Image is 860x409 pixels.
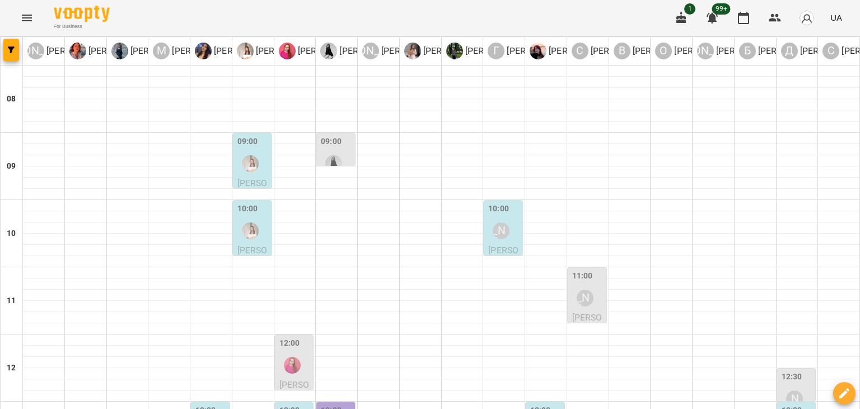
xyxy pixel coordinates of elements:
[655,43,742,59] div: Ольга Горевич
[254,44,324,58] p: [PERSON_NAME]
[111,43,198,59] a: В [PERSON_NAME]
[672,44,742,58] p: [PERSON_NAME]
[446,43,533,59] div: Ангеліна Кривак
[421,44,491,58] p: [PERSON_NAME]
[614,43,630,59] div: В
[237,136,258,148] label: 09:00
[379,44,449,58] p: [PERSON_NAME]
[321,136,342,148] label: 09:00
[782,371,802,383] label: 12:30
[614,43,700,59] div: Вікторія Гордєєва
[237,43,324,59] a: К [PERSON_NAME]
[153,43,170,59] div: М
[714,44,784,58] p: [PERSON_NAME]
[488,43,504,59] div: Г
[320,43,407,59] div: Юлія Безушко
[530,43,616,59] a: А [PERSON_NAME]
[27,43,114,59] a: [PERSON_NAME] [PERSON_NAME]
[572,43,658,59] a: С [PERSON_NAME]
[822,43,839,59] div: С
[572,312,602,349] span: [PERSON_NAME]
[739,43,826,59] a: Б [PERSON_NAME]
[446,43,463,59] img: А
[237,43,324,59] div: Катерина Гаврищук
[577,290,593,306] div: Софія Кубляк
[404,43,491,59] a: М [PERSON_NAME]
[7,295,16,307] h6: 11
[572,270,593,282] label: 11:00
[237,178,268,215] span: [PERSON_NAME]
[830,12,842,24] span: UA
[54,6,110,22] img: Voopty Logo
[195,43,282,59] div: Світлана Ткачук
[7,362,16,374] h6: 12
[279,337,300,350] label: 12:00
[237,203,258,215] label: 10:00
[362,43,449,59] div: Наталія Гожа
[111,43,198,59] div: Вікторія Ксеншкевич
[530,43,616,59] div: Аліна Гушинець
[325,155,342,172] img: Юлія Безушко
[655,43,672,59] div: О
[242,155,259,172] img: Катерина Гаврищук
[826,7,847,28] button: UA
[684,3,695,15] span: 1
[337,44,407,58] p: [PERSON_NAME]
[7,93,16,105] h6: 08
[128,44,198,58] p: [PERSON_NAME]
[739,43,826,59] div: Божена Журавська
[7,227,16,240] h6: 10
[69,43,156,59] a: Д [PERSON_NAME]
[13,4,40,31] button: Menu
[488,245,518,295] span: [PERSON_NAME] Халеон
[546,44,616,58] p: [PERSON_NAME]
[739,43,756,59] div: Б
[630,44,700,58] p: [PERSON_NAME]
[242,222,259,239] div: Катерина Гаврищук
[786,391,803,407] div: Діана Левченко
[44,44,114,58] p: [PERSON_NAME]
[69,43,86,59] img: Д
[279,43,366,59] a: М [PERSON_NAME]
[463,44,533,58] p: [PERSON_NAME]
[756,44,826,58] p: [PERSON_NAME]
[284,357,301,374] img: Марина Юрченко
[320,43,337,59] img: Ю
[588,44,658,58] p: [PERSON_NAME]
[488,43,574,59] a: Г [PERSON_NAME]
[493,222,510,239] div: Ганна Федоряк
[697,43,784,59] a: [PERSON_NAME] [PERSON_NAME]
[279,43,366,59] div: Марина Юрченко
[404,43,421,59] img: М
[296,44,366,58] p: [PERSON_NAME]
[27,43,44,59] div: [PERSON_NAME]
[153,43,240,59] a: М [PERSON_NAME]
[488,43,574,59] div: Ганна Федоряк
[362,43,379,59] div: [PERSON_NAME]
[697,43,784,59] div: Андріана Андрійчик
[781,43,798,59] div: Д
[27,43,114,59] div: Анастасія Буйновська
[697,43,714,59] div: [PERSON_NAME]
[362,43,449,59] a: [PERSON_NAME] [PERSON_NAME]
[237,245,268,282] span: [PERSON_NAME]
[572,43,658,59] div: Софія Кубляк
[488,203,509,215] label: 10:00
[446,43,533,59] a: А [PERSON_NAME]
[320,43,407,59] a: Ю [PERSON_NAME]
[54,23,110,30] span: For Business
[404,43,491,59] div: Марія Бєлогурова
[7,160,16,173] h6: 09
[212,44,282,58] p: [PERSON_NAME]
[86,44,156,58] p: [PERSON_NAME]
[195,43,282,59] a: С [PERSON_NAME]
[572,43,588,59] div: С
[655,43,742,59] a: О [PERSON_NAME]
[712,3,731,15] span: 99+
[111,43,128,59] img: В
[170,44,240,58] p: [PERSON_NAME]
[279,43,296,59] img: М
